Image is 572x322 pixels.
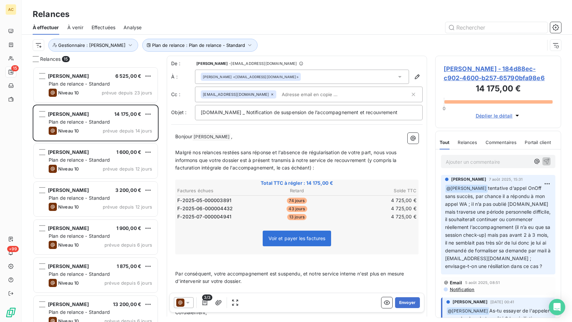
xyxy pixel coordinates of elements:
[102,90,152,95] span: prévue depuis 23 jours
[177,187,257,194] th: Factures échues
[175,149,398,171] span: Malgré nos relances restées sans réponse et l'absence de régularisation de votre part, nous vous ...
[203,74,232,79] span: [PERSON_NAME]
[177,213,231,220] span: F-2025-07-000004941
[58,242,79,248] span: Niveau 10
[104,242,152,248] span: prévue depuis 6 jours
[58,166,79,172] span: Niveau 10
[152,42,245,48] span: Plan de relance : Plan de relance - Standard
[48,187,89,193] span: [PERSON_NAME]
[49,81,110,87] span: Plan de relance - Standard
[176,180,418,186] span: Total TTC à régler : 14 175,00 €
[268,235,326,241] span: Voir et payer les factures
[49,157,110,163] span: Plan de relance - Standard
[445,185,552,269] span: tentative d’appel OnOff sans succès, par chance il a répondu à mon appel WA ; il n’a pas oublié [...
[549,299,565,315] div: Open Intercom Messenger
[117,263,142,269] span: 1 875,00 €
[231,133,232,139] span: ,
[48,73,89,79] span: [PERSON_NAME]
[49,233,110,239] span: Plan de relance - Standard
[5,307,16,318] img: Logo LeanPay
[279,89,358,100] input: Adresse email en copie ...
[48,149,89,155] span: [PERSON_NAME]
[49,195,110,201] span: Plan de relance - Standard
[48,301,89,307] span: [PERSON_NAME]
[171,91,195,98] label: Cc :
[92,24,116,31] span: Effectuées
[443,106,445,111] span: 0
[49,271,110,277] span: Plan de relance - Standard
[490,300,514,304] span: [DATE] 00:41
[337,213,417,220] td: 4 725,00 €
[116,225,142,231] span: 1 900,00 €
[337,197,417,204] td: 4 725,00 €
[11,65,19,71] span: 15
[476,112,513,119] span: Déplier le détail
[171,60,195,67] span: De :
[113,301,141,307] span: 13 200,00 €
[450,280,462,285] span: Email
[171,109,186,115] span: Objet :
[177,197,231,204] span: F-2025-05-000003891
[337,187,417,194] th: Solde TTC
[445,185,488,193] span: @ [PERSON_NAME]
[444,83,553,96] h3: 14 175,00 €
[58,280,79,286] span: Niveau 10
[48,225,89,231] span: [PERSON_NAME]
[48,263,89,269] span: [PERSON_NAME]
[201,109,397,115] span: [DOMAIN_NAME] _ Notification de suspension de l’accompagnement et recouvrement
[49,309,110,315] span: Plan de relance - Standard
[33,24,59,31] span: À effectuer
[48,111,89,117] span: [PERSON_NAME]
[453,299,488,305] span: [PERSON_NAME]
[287,206,307,212] span: 43 jours
[465,281,500,285] span: 5 août 2025, 08:51
[7,246,19,252] span: +99
[104,280,152,286] span: prévue depuis 6 jours
[525,140,551,145] span: Portail client
[229,61,297,66] span: - [EMAIL_ADDRESS][DOMAIN_NAME]
[5,67,16,77] a: 15
[103,166,152,172] span: prévue depuis 12 jours
[337,205,417,212] td: 4 725,00 €
[449,287,475,292] span: Notification
[474,112,523,120] button: Déplier le détail
[203,74,298,79] div: <[EMAIL_ADDRESS][DOMAIN_NAME]>
[62,56,69,62] span: 15
[116,149,142,155] span: 1 600,00 €
[175,133,192,139] span: Bonjour
[287,198,307,204] span: 74 jours
[33,67,159,322] div: grid
[58,204,79,210] span: Niveau 10
[67,24,83,31] span: À venir
[124,24,142,31] span: Analyse
[48,39,138,52] button: Gestionnaire : [PERSON_NAME]
[486,140,517,145] span: Commentaires
[196,61,228,66] span: [PERSON_NAME]
[175,309,207,315] span: Cordialement,
[5,4,16,15] div: AC
[489,177,523,181] span: 7 août 2025, 15:31
[451,176,486,182] span: [PERSON_NAME]
[114,111,141,117] span: 14 175,00 €
[440,140,450,145] span: Tout
[257,187,337,194] th: Retard
[287,214,307,220] span: 13 jours
[115,73,142,79] span: 6 525,00 €
[171,73,195,80] label: À :
[58,42,126,48] span: Gestionnaire : [PERSON_NAME]
[444,64,553,83] span: [PERSON_NAME] - 184d88ec-c902-4600-b257-65790bfa98e6
[193,133,231,141] span: [PERSON_NAME]
[115,187,142,193] span: 3 200,00 €
[142,39,258,52] button: Plan de relance : Plan de relance - Standard
[40,56,61,62] span: Relances
[103,204,152,210] span: prévue depuis 12 jours
[58,128,79,133] span: Niveau 10
[445,22,548,33] input: Rechercher
[103,128,152,133] span: prévue depuis 14 jours
[33,8,69,20] h3: Relances
[395,297,420,308] button: Envoyer
[447,307,489,315] span: @ [PERSON_NAME]
[177,205,233,212] span: F-2025-06-000004432
[202,294,212,301] span: 3/3
[175,271,406,284] span: Par conséquent, votre accompagnement est suspendu, et notre service interne n'est plus en mesure ...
